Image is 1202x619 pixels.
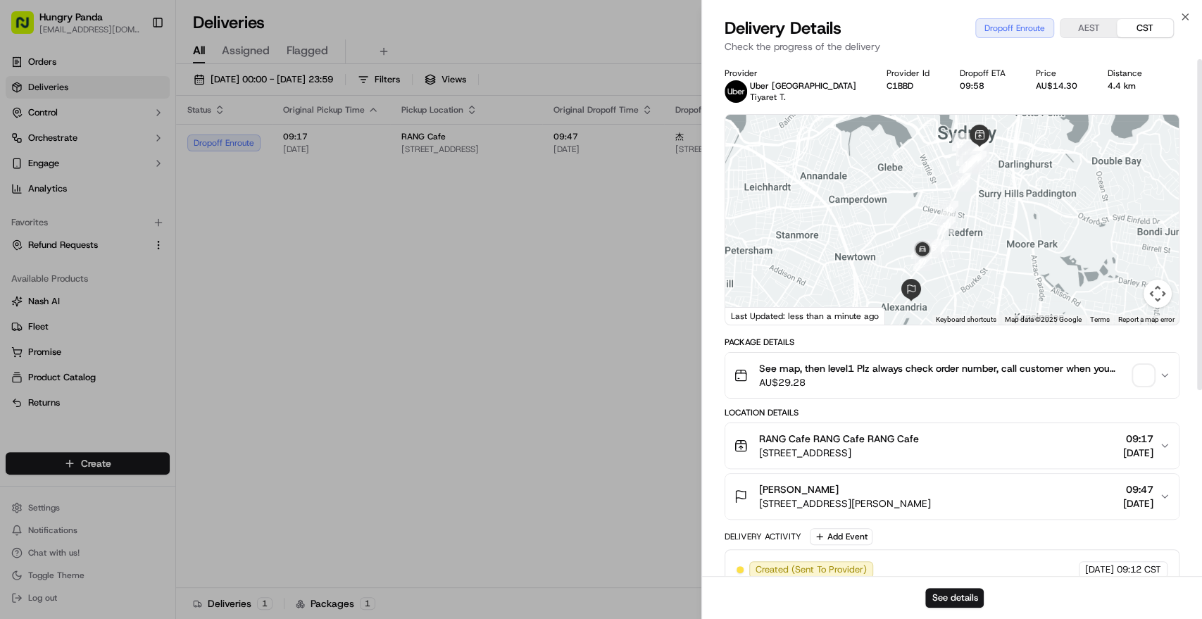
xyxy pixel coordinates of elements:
[960,68,1013,79] div: Dropoff ETA
[952,133,970,151] div: 2
[1085,563,1114,576] span: [DATE]
[1123,446,1153,460] span: [DATE]
[1107,80,1149,92] div: 4.4 km
[28,315,108,329] span: Knowledge Base
[14,14,42,42] img: Nash
[1090,315,1110,323] a: Terms (opens in new tab)
[113,309,232,334] a: 💻API Documentation
[887,80,913,92] button: C1BBD
[937,216,956,235] div: 13
[887,68,937,79] div: Provider Id
[1107,68,1149,79] div: Distance
[99,349,170,360] a: Powered byPylon
[725,17,841,39] span: Delivery Details
[725,474,1179,519] button: [PERSON_NAME][STREET_ADDRESS][PERSON_NAME]09:47[DATE]
[46,218,51,230] span: •
[125,256,158,268] span: 8月27日
[750,80,856,92] p: Uber [GEOGRAPHIC_DATA]
[759,446,919,460] span: [STREET_ADDRESS]
[936,315,996,325] button: Keyboard shortcuts
[956,148,975,166] div: 3
[63,149,194,160] div: We're available if you need us!
[1123,482,1153,496] span: 09:47
[119,316,130,327] div: 💻
[14,316,25,327] div: 📗
[963,154,982,172] div: 9
[725,353,1179,398] button: See map, then level1 Plz always check order number, call customer when you arrive, any delivery i...
[725,68,864,79] div: Provider
[725,39,1179,54] p: Check the progress of the delivery
[1123,432,1153,446] span: 09:17
[1118,315,1175,323] a: Report a map error
[756,563,867,576] span: Created (Sent To Provider)
[960,80,1013,92] div: 09:58
[44,256,114,268] span: [PERSON_NAME]
[30,135,55,160] img: 1727276513143-84d647e1-66c0-4f92-a045-3c9f9f5dfd92
[759,432,919,446] span: RANG Cafe RANG Cafe RANG Cafe
[218,180,256,197] button: See all
[925,588,984,608] button: See details
[725,307,885,325] div: Last Updated: less than a minute ago
[810,528,872,545] button: Add Event
[759,496,931,511] span: [STREET_ADDRESS][PERSON_NAME]
[725,531,801,542] div: Delivery Activity
[940,201,958,219] div: 12
[1117,563,1161,576] span: 09:12 CST
[37,91,253,106] input: Got a question? Start typing here...
[966,144,984,162] div: 4
[1117,19,1173,37] button: CST
[1123,496,1153,511] span: [DATE]
[759,361,1128,375] span: See map, then level1 Plz always check order number, call customer when you arrive, any delivery i...
[922,239,941,257] div: 15
[970,139,989,158] div: 6
[759,375,1128,389] span: AU$29.28
[14,56,256,79] p: Welcome 👋
[750,92,786,103] span: Tiyaret T.
[725,80,747,103] img: uber-new-logo.jpeg
[28,257,39,268] img: 1736555255976-a54dd68f-1ca7-489b-9aae-adbdc363a1c4
[117,256,122,268] span: •
[1144,280,1172,308] button: Map camera controls
[8,309,113,334] a: 📗Knowledge Base
[140,349,170,360] span: Pylon
[14,243,37,265] img: Asif Zaman Khan
[959,155,977,173] div: 10
[63,135,231,149] div: Start new chat
[1060,19,1117,37] button: AEST
[239,139,256,156] button: Start new chat
[931,240,949,258] div: 14
[14,183,94,194] div: Past conversations
[1035,80,1084,92] div: AU$14.30
[725,407,1179,418] div: Location Details
[729,306,775,325] img: Google
[968,151,987,169] div: 7
[725,337,1179,348] div: Package Details
[14,135,39,160] img: 1736555255976-a54dd68f-1ca7-489b-9aae-adbdc363a1c4
[913,253,932,271] div: 17
[725,423,1179,468] button: RANG Cafe RANG Cafe RANG Cafe[STREET_ADDRESS]09:17[DATE]
[1035,68,1084,79] div: Price
[952,173,970,192] div: 11
[54,218,87,230] span: 9月17日
[133,315,226,329] span: API Documentation
[759,482,839,496] span: [PERSON_NAME]
[729,306,775,325] a: Open this area in Google Maps (opens a new window)
[1005,315,1082,323] span: Map data ©2025 Google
